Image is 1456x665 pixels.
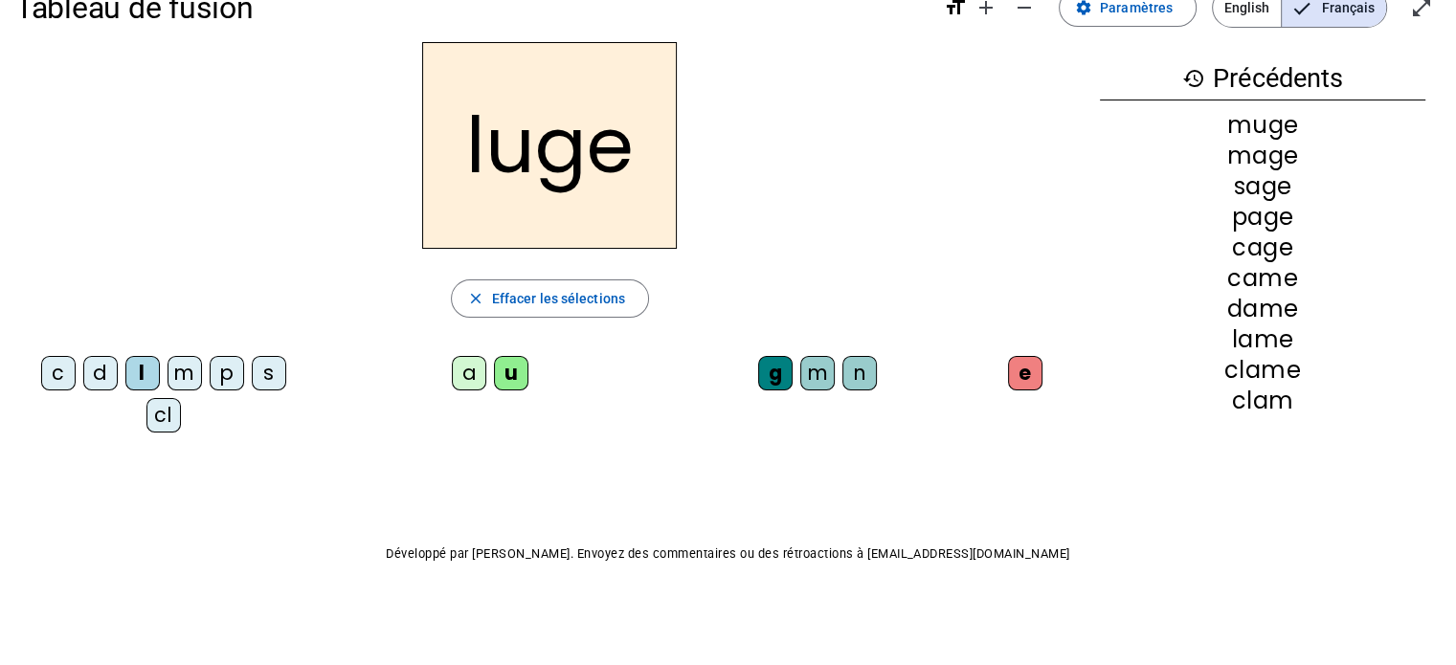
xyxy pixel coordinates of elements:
[1100,389,1425,412] div: clam
[210,356,244,390] div: p
[467,290,484,307] mat-icon: close
[125,356,160,390] div: l
[41,356,76,390] div: c
[1100,114,1425,137] div: muge
[1100,298,1425,321] div: dame
[452,356,486,390] div: a
[15,543,1441,565] p: Développé par [PERSON_NAME]. Envoyez des commentaires ou des rétroactions à [EMAIL_ADDRESS][DOMAI...
[1100,175,1425,198] div: sage
[494,356,528,390] div: u
[1100,206,1425,229] div: page
[451,279,649,318] button: Effacer les sélections
[1100,144,1425,167] div: mage
[1100,267,1425,290] div: came
[492,287,625,310] span: Effacer les sélections
[422,42,677,249] h2: luge
[1100,359,1425,382] div: clame
[800,356,835,390] div: m
[758,356,793,390] div: g
[1100,328,1425,351] div: lame
[1182,67,1205,90] mat-icon: history
[146,398,181,432] div: cl
[1008,356,1042,390] div: e
[83,356,118,390] div: d
[1100,57,1425,100] h3: Précédents
[1100,236,1425,259] div: cage
[842,356,877,390] div: n
[252,356,286,390] div: s
[168,356,202,390] div: m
